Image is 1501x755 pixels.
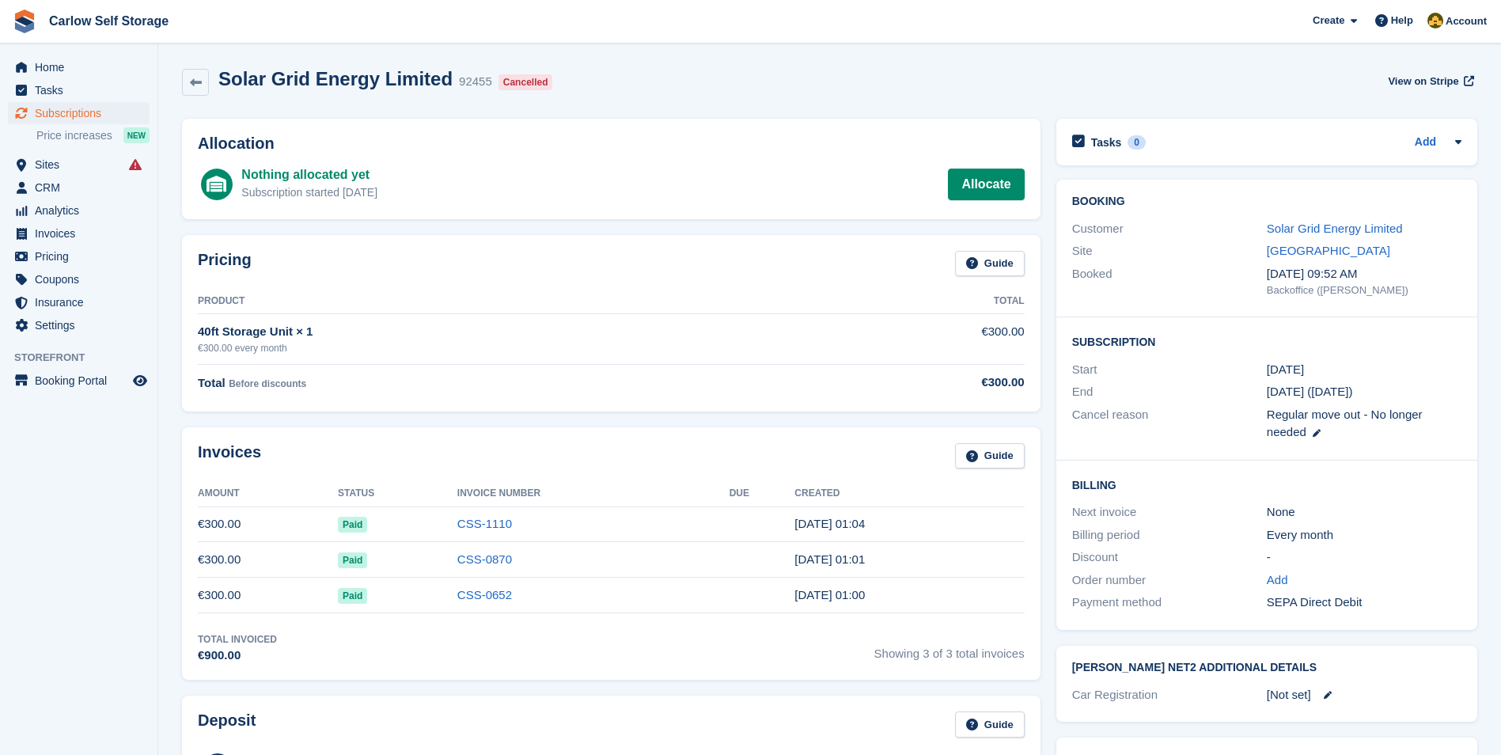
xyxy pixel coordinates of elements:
[1072,571,1267,590] div: Order number
[198,542,338,578] td: €300.00
[35,314,130,336] span: Settings
[1313,13,1344,28] span: Create
[1072,333,1461,349] h2: Subscription
[1072,406,1267,442] div: Cancel reason
[8,291,150,313] a: menu
[1072,242,1267,260] div: Site
[794,481,1024,506] th: Created
[1388,74,1458,89] span: View on Stripe
[1072,220,1267,238] div: Customer
[794,517,865,530] time: 2025-08-26 00:04:37 UTC
[8,370,150,392] a: menu
[8,176,150,199] a: menu
[1267,265,1461,283] div: [DATE] 09:52 AM
[35,199,130,222] span: Analytics
[1267,526,1461,544] div: Every month
[8,199,150,222] a: menu
[198,578,338,613] td: €300.00
[1072,686,1267,704] div: Car Registration
[338,517,367,533] span: Paid
[498,74,553,90] div: Cancelled
[8,56,150,78] a: menu
[800,314,1025,364] td: €300.00
[1415,134,1436,152] a: Add
[198,323,800,341] div: 40ft Storage Unit × 1
[1382,68,1477,94] a: View on Stripe
[1267,686,1461,704] div: [Not set]
[36,128,112,143] span: Price increases
[8,268,150,290] a: menu
[1072,662,1461,674] h2: [PERSON_NAME] Net2 Additional Details
[198,251,252,277] h2: Pricing
[36,127,150,144] a: Price increases NEW
[1128,135,1146,150] div: 0
[35,79,130,101] span: Tasks
[794,588,865,601] time: 2025-06-26 00:00:32 UTC
[955,711,1025,738] a: Guide
[241,184,377,201] div: Subscription started [DATE]
[35,222,130,245] span: Invoices
[457,552,512,566] a: CSS-0870
[1267,571,1288,590] a: Add
[131,371,150,390] a: Preview store
[218,68,453,89] h2: Solar Grid Energy Limited
[35,176,130,199] span: CRM
[794,552,865,566] time: 2025-07-26 00:01:18 UTC
[198,711,256,738] h2: Deposit
[800,374,1025,392] div: €300.00
[198,647,277,665] div: €900.00
[35,154,130,176] span: Sites
[8,245,150,267] a: menu
[1267,244,1390,257] a: [GEOGRAPHIC_DATA]
[1072,265,1267,298] div: Booked
[1267,503,1461,522] div: None
[1091,135,1122,150] h2: Tasks
[198,135,1025,153] h2: Allocation
[338,552,367,568] span: Paid
[1267,361,1304,379] time: 2025-06-26 00:00:00 UTC
[35,370,130,392] span: Booking Portal
[459,73,492,91] div: 92455
[8,154,150,176] a: menu
[198,376,226,389] span: Total
[229,378,306,389] span: Before discounts
[338,481,457,506] th: Status
[1391,13,1413,28] span: Help
[1072,503,1267,522] div: Next invoice
[13,9,36,33] img: stora-icon-8386f47178a22dfd0bd8f6a31ec36ba5ce8667c1dd55bd0f319d3a0aa187defe.svg
[198,481,338,506] th: Amount
[457,517,512,530] a: CSS-1110
[1072,526,1267,544] div: Billing period
[338,588,367,604] span: Paid
[1072,195,1461,208] h2: Booking
[955,251,1025,277] a: Guide
[198,289,800,314] th: Product
[1072,594,1267,612] div: Payment method
[1072,548,1267,567] div: Discount
[14,350,157,366] span: Storefront
[1267,283,1461,298] div: Backoffice ([PERSON_NAME])
[8,222,150,245] a: menu
[1267,408,1423,439] span: Regular move out - No longer needed
[8,79,150,101] a: menu
[241,165,377,184] div: Nothing allocated yet
[35,268,130,290] span: Coupons
[198,506,338,542] td: €300.00
[955,443,1025,469] a: Guide
[123,127,150,143] div: NEW
[1267,594,1461,612] div: SEPA Direct Debit
[1446,13,1487,29] span: Account
[8,314,150,336] a: menu
[1072,361,1267,379] div: Start
[800,289,1025,314] th: Total
[1072,383,1267,401] div: End
[1267,385,1353,398] span: [DATE] ([DATE])
[35,102,130,124] span: Subscriptions
[43,8,175,34] a: Carlow Self Storage
[1072,476,1461,492] h2: Billing
[1427,13,1443,28] img: Kevin Moore
[1267,222,1403,235] a: Solar Grid Energy Limited
[35,291,130,313] span: Insurance
[948,169,1024,200] a: Allocate
[8,102,150,124] a: menu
